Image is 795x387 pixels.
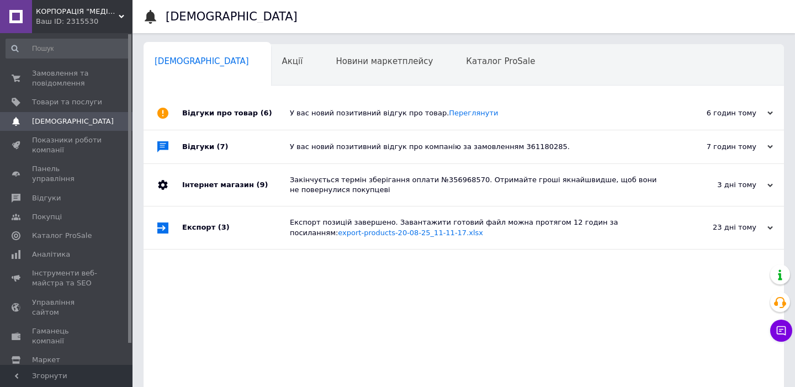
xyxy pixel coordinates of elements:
[338,229,483,237] a: export-products-20-08-25_11-11-17.xlsx
[32,298,102,317] span: Управління сайтом
[662,108,773,118] div: 6 годин тому
[290,218,662,237] div: Експорт позицій завершено. Завантажити готовий файл можна протягом 12 годин за посиланням:
[290,108,662,118] div: У вас новий позитивний відгук про товар.
[32,68,102,88] span: Замовлення та повідомлення
[32,231,92,241] span: Каталог ProSale
[32,97,102,107] span: Товари та послуги
[336,56,433,66] span: Новини маркетплейсу
[36,7,119,17] span: КОРПОРАЦІЯ "МЕДІСАН"
[217,142,229,151] span: (7)
[32,135,102,155] span: Показники роботи компанії
[182,206,290,248] div: Експорт
[36,17,132,26] div: Ваш ID: 2315530
[32,326,102,346] span: Гаманець компанії
[218,223,230,231] span: (3)
[662,142,773,152] div: 7 годин тому
[32,212,62,222] span: Покупці
[166,10,298,23] h1: [DEMOGRAPHIC_DATA]
[770,320,792,342] button: Чат з покупцем
[466,56,535,66] span: Каталог ProSale
[32,164,102,184] span: Панель управління
[662,180,773,190] div: 3 дні тому
[32,355,60,365] span: Маркет
[155,56,249,66] span: [DEMOGRAPHIC_DATA]
[290,175,662,195] div: Закінчується термін зберігання оплати №356968570. Отримайте гроші якнайшвидше, щоб вони не поверн...
[6,39,130,59] input: Пошук
[662,222,773,232] div: 23 дні тому
[261,109,272,117] span: (6)
[282,56,303,66] span: Акції
[32,193,61,203] span: Відгуки
[256,181,268,189] span: (9)
[32,268,102,288] span: Інструменти веб-майстра та SEO
[449,109,498,117] a: Переглянути
[32,116,114,126] span: [DEMOGRAPHIC_DATA]
[32,250,70,259] span: Аналітика
[182,164,290,206] div: Інтернет магазин
[182,97,290,130] div: Відгуки про товар
[290,142,662,152] div: У вас новий позитивний відгук про компанію за замовленням 361180285.
[182,130,290,163] div: Відгуки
